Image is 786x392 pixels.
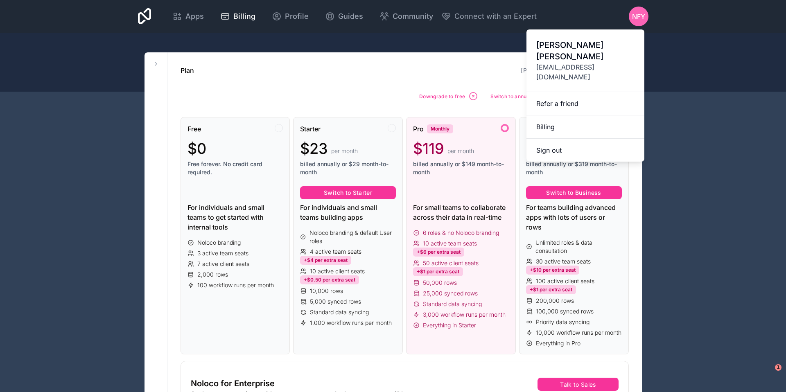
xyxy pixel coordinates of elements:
[423,321,476,329] span: Everything in Starter
[536,62,635,82] span: [EMAIL_ADDRESS][DOMAIN_NAME]
[413,248,464,257] div: +$6 per extra seat
[187,140,206,157] span: $0
[423,229,499,237] span: 6 roles & no Noloco branding
[526,285,576,294] div: +$1 per extra seat
[526,124,555,134] span: Business
[427,124,453,133] div: Monthly
[536,307,594,315] span: 100,000 synced rows
[214,7,262,25] a: Billing
[166,7,210,25] a: Apps
[181,65,194,75] h1: Plan
[413,160,509,176] span: billed annually or $149 month-to-month
[526,115,644,139] a: Billing
[536,39,635,62] span: [PERSON_NAME] [PERSON_NAME]
[423,279,457,287] span: 50,000 rows
[423,259,479,267] span: 50 active client seats
[233,11,255,22] span: Billing
[265,7,315,25] a: Profile
[632,11,645,21] span: NFY
[775,364,781,371] span: 1
[413,124,424,134] span: Pro
[373,7,440,25] a: Community
[526,139,644,162] button: Sign out
[526,160,622,176] span: billed annually or $319 month-to-month
[441,11,537,22] button: Connect with an Expert
[416,88,481,104] button: Downgrade to free
[526,92,644,115] a: Refer a friend
[187,203,283,232] div: For individuals and small teams to get started with internal tools
[310,287,343,295] span: 10,000 rows
[413,140,444,157] span: $119
[536,297,574,305] span: 200,000 rows
[197,270,228,279] span: 2,000 rows
[413,203,509,222] div: For small teams to collaborate across their data in real-time
[310,308,369,316] span: Standard data syncing
[187,160,283,176] span: Free forever. No credit card required.
[300,160,396,176] span: billed annually or $29 month-to-month
[423,239,477,248] span: 10 active team seats
[521,67,603,74] a: [PERSON_NAME]-workspace
[310,248,361,256] span: 4 active team seats
[536,257,591,266] span: 30 active team seats
[187,124,201,134] span: Free
[393,11,433,22] span: Community
[454,11,537,22] span: Connect with an Expert
[331,147,358,155] span: per month
[536,339,580,347] span: Everything in Pro
[538,378,618,391] button: Talk to Sales
[423,289,478,297] span: 25,000 synced rows
[300,186,396,199] button: Switch to Starter
[536,277,594,285] span: 100 active client seats
[300,124,321,134] span: Starter
[300,203,396,222] div: For individuals and small teams building apps
[318,7,370,25] a: Guides
[310,297,361,306] span: 5,000 synced rows
[423,311,506,319] span: 3,000 workflow runs per month
[526,203,622,232] div: For teams building advanced apps with lots of users or rows
[191,378,275,389] span: Noloco for Enterprise
[300,140,328,157] span: $23
[526,186,622,199] button: Switch to Business
[285,11,309,22] span: Profile
[300,256,351,265] div: +$4 per extra seat
[488,88,558,104] button: Switch to annual plan
[197,281,274,289] span: 100 workflow runs per month
[338,11,363,22] span: Guides
[536,318,589,326] span: Priority data syncing
[197,239,241,247] span: Noloco branding
[197,249,248,257] span: 3 active team seats
[309,229,396,245] span: Noloco branding & default User roles
[423,300,482,308] span: Standard data syncing
[197,260,249,268] span: 7 active client seats
[526,266,579,275] div: +$10 per extra seat
[758,364,778,384] iframe: Intercom live chat
[413,267,463,276] div: +$1 per extra seat
[185,11,204,22] span: Apps
[535,239,621,255] span: Unlimited roles & data consultation
[536,329,621,337] span: 10,000 workflow runs per month
[300,275,359,284] div: +$0.50 per extra seat
[310,319,392,327] span: 1,000 workflow runs per month
[310,267,365,275] span: 10 active client seats
[490,93,542,99] span: Switch to annual plan
[526,140,562,157] span: $255
[419,93,465,99] span: Downgrade to free
[447,147,474,155] span: per month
